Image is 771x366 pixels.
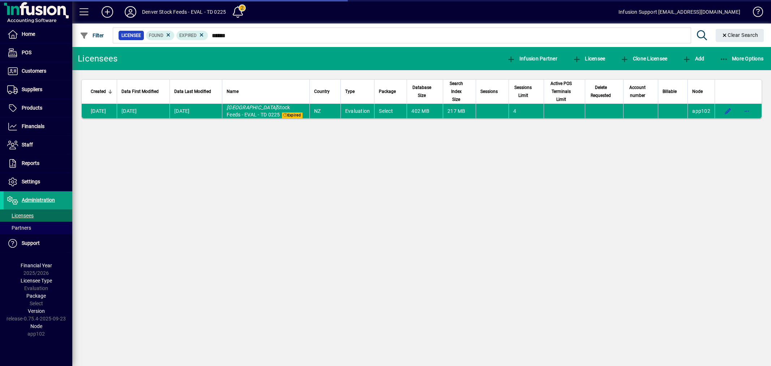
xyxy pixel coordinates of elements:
[628,84,654,99] div: Account number
[618,52,669,65] button: Clone Licensee
[22,105,42,111] span: Products
[22,160,39,166] span: Reports
[4,81,72,99] a: Suppliers
[573,56,605,61] span: Licensee
[121,88,159,95] span: Data First Modified
[590,84,612,99] span: Delete Requested
[447,80,465,103] span: Search Index Size
[170,104,222,118] td: [DATE]
[620,56,667,61] span: Clone Licensee
[22,179,40,184] span: Settings
[720,56,764,61] span: More Options
[22,31,35,37] span: Home
[21,278,52,284] span: Licensee Type
[26,293,46,299] span: Package
[121,32,141,39] span: Licensee
[513,84,533,99] span: Sessions Limit
[509,104,544,118] td: 4
[174,88,218,95] div: Data Last Modified
[7,213,34,218] span: Licensees
[314,88,336,95] div: Country
[282,112,303,118] span: Expired
[379,88,396,95] span: Package
[692,108,710,114] span: app102.prod.infusionbusinesssoftware.com
[21,263,52,268] span: Financial Year
[176,31,208,40] mat-chip: Expiry status: Expired
[411,84,432,99] span: Database Size
[663,88,683,95] div: Billable
[227,105,277,110] em: [GEOGRAPHIC_DATA]
[4,234,72,252] a: Support
[4,25,72,43] a: Home
[78,29,106,42] button: Filter
[28,308,45,314] span: Version
[590,84,619,99] div: Delete Requested
[22,123,44,129] span: Financials
[22,86,42,92] span: Suppliers
[30,323,42,329] span: Node
[4,209,72,222] a: Licensees
[618,6,740,18] div: Infusion Support [EMAIL_ADDRESS][DOMAIN_NAME]
[78,53,117,64] div: Licensees
[4,173,72,191] a: Settings
[447,80,471,103] div: Search Index Size
[721,32,758,38] span: Clear Search
[345,88,370,95] div: Type
[692,88,710,95] div: Node
[4,154,72,173] a: Reports
[179,33,197,38] span: Expired
[505,52,559,65] button: Infusion Partner
[22,50,31,55] span: POS
[309,104,340,118] td: NZ
[722,105,734,117] button: Edit
[480,88,504,95] div: Sessions
[571,52,607,65] button: Licensee
[91,88,106,95] span: Created
[716,29,764,42] button: Clear
[22,142,33,148] span: Staff
[314,88,330,95] span: Country
[628,84,647,99] span: Account number
[91,88,112,95] div: Created
[22,68,46,74] span: Customers
[96,5,119,18] button: Add
[7,225,31,231] span: Partners
[174,88,211,95] span: Data Last Modified
[692,88,703,95] span: Node
[507,56,557,61] span: Infusion Partner
[22,240,40,246] span: Support
[681,52,706,65] button: Add
[480,88,498,95] span: Sessions
[548,80,574,103] span: Active POS Terminals Limit
[443,104,476,118] td: 217 MB
[4,44,72,62] a: POS
[82,104,117,118] td: [DATE]
[513,84,539,99] div: Sessions Limit
[741,105,753,117] button: More options
[149,33,163,38] span: Found
[119,5,142,18] button: Profile
[4,62,72,80] a: Customers
[146,31,175,40] mat-chip: Found Status: Found
[227,105,290,118] span: Stock Feeds - EVAL - TD 0225
[411,84,438,99] div: Database Size
[22,197,55,203] span: Administration
[80,33,104,38] span: Filter
[4,222,72,234] a: Partners
[227,88,305,95] div: Name
[4,118,72,136] a: Financials
[340,104,374,118] td: Evaluation
[374,104,407,118] td: Select
[121,88,165,95] div: Data First Modified
[407,104,443,118] td: 402 MB
[142,6,226,18] div: Denver Stock Feeds - EVAL - TD 0225
[227,88,239,95] span: Name
[379,88,402,95] div: Package
[682,56,704,61] span: Add
[718,52,766,65] button: More Options
[117,104,170,118] td: [DATE]
[345,88,355,95] span: Type
[4,136,72,154] a: Staff
[748,1,762,25] a: Knowledge Base
[4,99,72,117] a: Products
